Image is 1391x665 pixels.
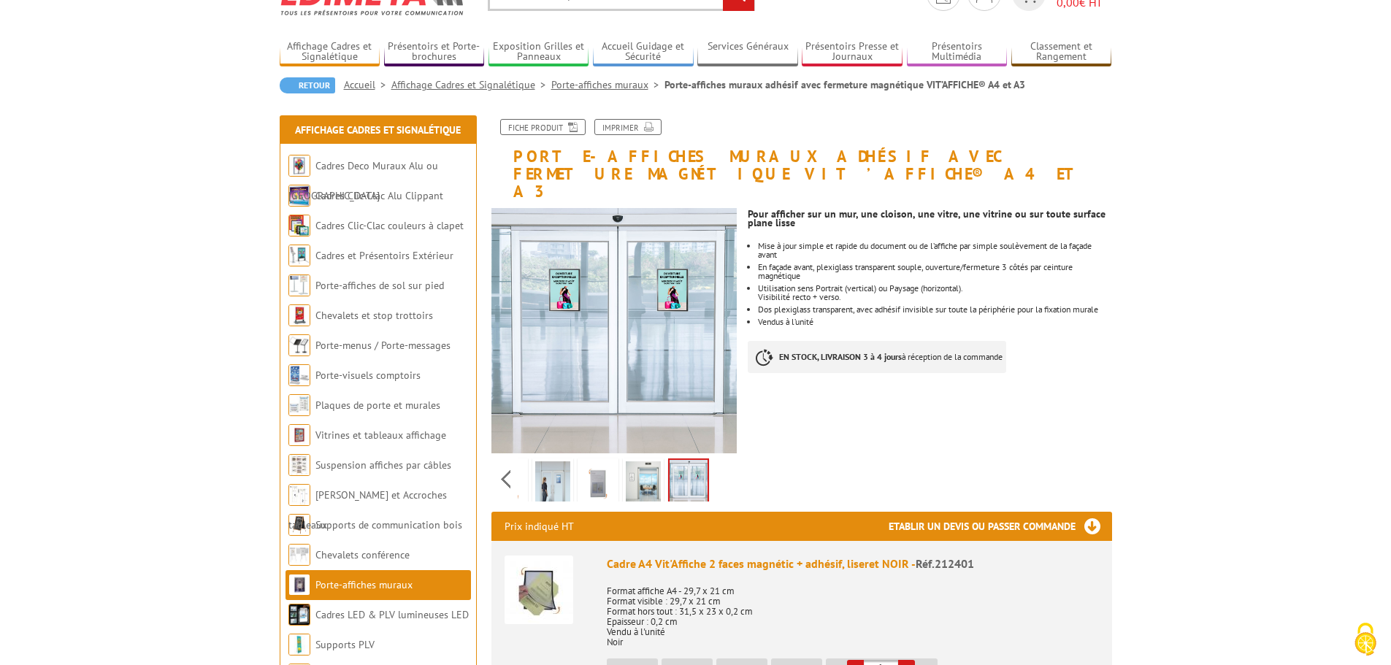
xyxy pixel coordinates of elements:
a: Présentoirs Multimédia [907,40,1008,64]
a: Services Généraux [697,40,798,64]
a: Cadres Clic-Clac couleurs à clapet [315,219,464,232]
a: Accueil [344,78,391,91]
img: Cadres Clic-Clac couleurs à clapet [288,215,310,237]
a: Affichage Cadres et Signalétique [391,78,551,91]
a: Présentoirs et Porte-brochures [384,40,485,64]
img: Cookies (fenêtre modale) [1347,621,1384,658]
a: Chevalets conférence [315,548,410,561]
li: Porte-affiches muraux adhésif avec fermeture magnétique VIT’AFFICHE® A4 et A3 [664,77,1025,92]
img: Suspension affiches par câbles [288,454,310,476]
a: [PERSON_NAME] et Accroches tableaux [288,488,447,531]
img: Supports PLV [288,634,310,656]
img: porte_visuels_muraux_212401_mise_en_scene_5.jpg [670,460,708,505]
li: En façade avant, plexiglass transparent souple, ouverture/fermeture 3 côtés par ceinture magnétique [758,263,1111,280]
a: Cadres LED & PLV lumineuses LED [315,608,469,621]
a: Suspension affiches par câbles [315,458,451,472]
a: Fiche produit [500,119,586,135]
h3: Etablir un devis ou passer commande [889,512,1112,541]
div: Pour afficher sur un mur, une cloison, une vitre, une vitrine ou sur toute surface plane lisse [748,210,1111,227]
a: Exposition Grilles et Panneaux [488,40,589,64]
a: Affichage Cadres et Signalétique [295,123,461,137]
a: Cadres Clic-Clac Alu Clippant [315,189,443,202]
img: Cadre A4 Vit'Affiche 2 faces magnétic + adhésif, liseret NOIR [505,556,573,624]
h1: Porte-affiches muraux adhésif avec fermeture magnétique VIT’AFFICHE® A4 et A3 [480,119,1123,201]
p: à réception de la commande [748,341,1006,373]
a: Porte-affiches muraux [551,78,664,91]
img: porte_visuels_muraux_212401_mise_en_scene_4.jpg [626,461,661,507]
img: Cimaises et Accroches tableaux [288,484,310,506]
p: Prix indiqué HT [505,512,574,541]
a: Supports PLV [315,638,375,651]
a: Affichage Cadres et Signalétique [280,40,380,64]
a: Vitrines et tableaux affichage [315,428,446,442]
a: Plaques de porte et murales [315,399,440,412]
button: Cookies (fenêtre modale) [1340,615,1391,665]
img: Porte-affiches de sol sur pied [288,274,310,296]
a: Porte-affiches de sol sur pied [315,279,444,292]
li: Vendus à l’unité [758,318,1111,326]
img: Chevalets et stop trottoirs [288,304,310,326]
a: Porte-menus / Porte-messages [315,339,451,352]
img: porte_visuels_muraux_212401_mise_en_scene.jpg [535,461,570,507]
img: cadre_a4_2_faces_magnetic_adhesif_liseret_gris_212410-_1_.jpg [580,461,616,507]
img: Plaques de porte et murales [288,394,310,416]
div: Visibilité recto + verso. [758,293,1111,301]
a: Imprimer [594,119,662,135]
li: Dos plexiglass transparent, avec adhésif invisible sur toute la périphérie pour la fixation murale [758,305,1111,314]
a: Présentoirs Presse et Journaux [802,40,903,64]
span: Réf.212401 [916,556,974,571]
li: Utilisation sens Portrait (vertical) ou Paysage (horizontal). [758,284,1111,301]
img: Chevalets conférence [288,544,310,566]
img: Vitrines et tableaux affichage [288,424,310,446]
img: Porte-menus / Porte-messages [288,334,310,356]
img: Porte-visuels comptoirs [288,364,310,386]
li: Mise à jour simple et rapide du document ou de l’affiche par simple soulèvement de la façade avant [758,242,1111,259]
a: Chevalets et stop trottoirs [315,309,433,322]
a: Porte-visuels comptoirs [315,369,421,382]
img: Cadres Deco Muraux Alu ou Bois [288,155,310,177]
a: Supports de communication bois [315,518,462,531]
div: Cadre A4 Vit'Affiche 2 faces magnétic + adhésif, liseret NOIR - [607,556,1099,572]
a: Cadres et Présentoirs Extérieur [315,249,453,262]
img: Cadres et Présentoirs Extérieur [288,245,310,266]
span: Previous [499,467,513,491]
img: Porte-affiches muraux [288,574,310,596]
p: Format affiche A4 - 29,7 x 21 cm Format visible : 29,7 x 21 cm Format hors tout : 31,5 x 23 x 0,2... [607,576,1099,647]
img: porte_visuels_muraux_212401_mise_en_scene_5.jpg [491,208,737,454]
a: Accueil Guidage et Sécurité [593,40,694,64]
strong: EN STOCK, LIVRAISON 3 à 4 jours [779,351,902,362]
a: Retour [280,77,335,93]
a: Porte-affiches muraux [315,578,413,591]
a: Cadres Deco Muraux Alu ou [GEOGRAPHIC_DATA] [288,159,438,202]
img: Cadres LED & PLV lumineuses LED [288,604,310,626]
a: Classement et Rangement [1011,40,1112,64]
